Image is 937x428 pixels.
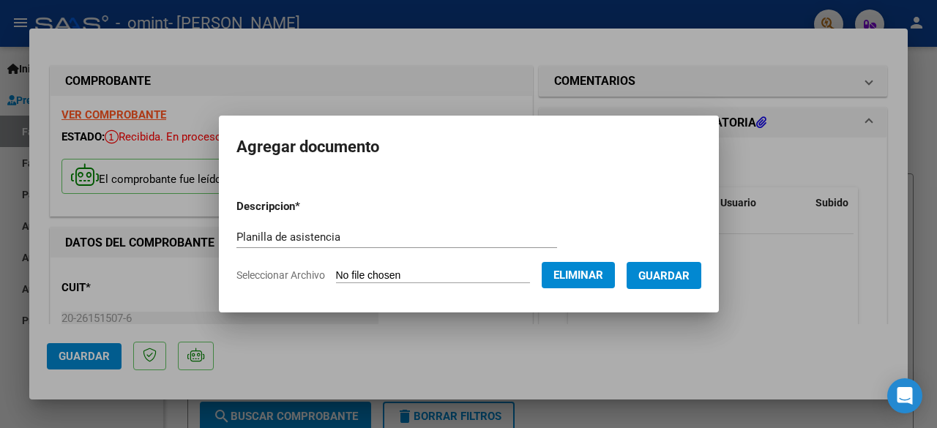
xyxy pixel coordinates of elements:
span: Eliminar [553,269,603,282]
button: Guardar [627,262,701,289]
h2: Agregar documento [236,133,701,161]
span: Guardar [638,269,690,282]
span: Seleccionar Archivo [236,269,325,281]
div: Open Intercom Messenger [887,378,922,413]
button: Eliminar [542,262,615,288]
p: Descripcion [236,198,376,215]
